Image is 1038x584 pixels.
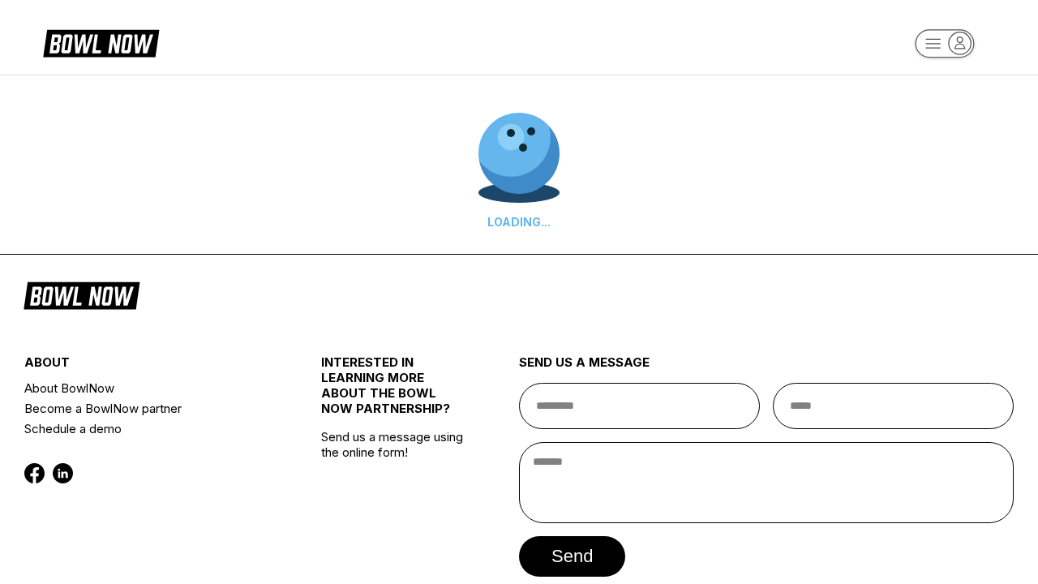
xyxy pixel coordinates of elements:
[519,354,1014,383] div: send us a message
[24,398,272,419] a: Become a BowlNow partner
[24,419,272,439] a: Schedule a demo
[478,215,560,229] div: LOADING...
[24,378,272,398] a: About BowlNow
[519,536,625,577] button: send
[24,354,272,378] div: about
[321,354,470,429] div: INTERESTED IN LEARNING MORE ABOUT THE BOWL NOW PARTNERSHIP?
